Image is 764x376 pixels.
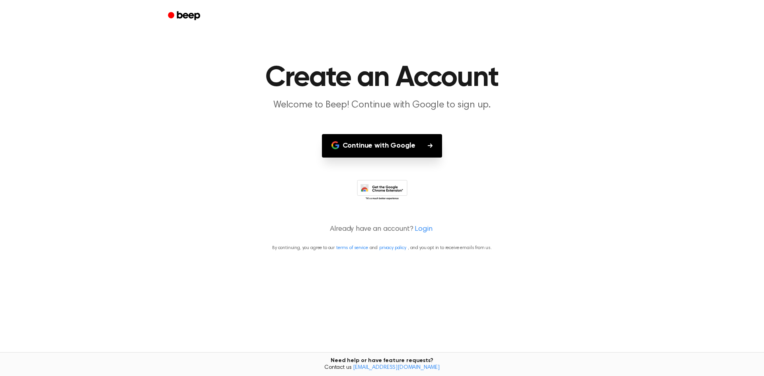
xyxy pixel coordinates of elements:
[162,8,207,24] a: Beep
[178,64,586,92] h1: Create an Account
[336,245,368,250] a: terms of service
[5,364,759,372] span: Contact us
[415,224,432,235] a: Login
[379,245,406,250] a: privacy policy
[322,134,442,158] button: Continue with Google
[229,99,535,112] p: Welcome to Beep! Continue with Google to sign up.
[353,365,440,370] a: [EMAIL_ADDRESS][DOMAIN_NAME]
[10,224,754,235] p: Already have an account?
[10,244,754,251] p: By continuing, you agree to our and , and you opt in to receive emails from us.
